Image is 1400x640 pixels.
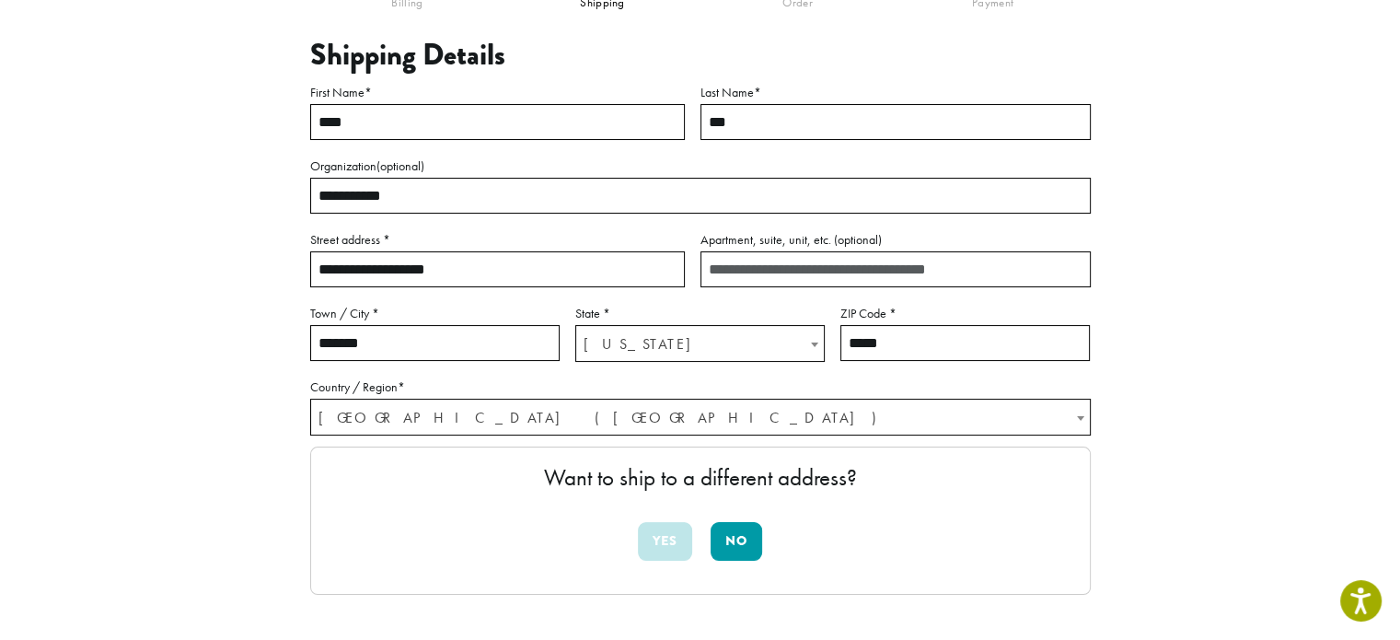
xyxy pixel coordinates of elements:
[311,400,1090,436] span: United States (US)
[310,38,1091,73] h3: Shipping Details
[575,302,825,325] label: State
[576,326,824,362] span: New Jersey
[310,81,685,104] label: First Name
[376,157,424,174] span: (optional)
[310,399,1091,436] span: Country / Region
[834,231,882,248] span: (optional)
[700,81,1091,104] label: Last Name
[700,228,1091,251] label: Apartment, suite, unit, etc.
[840,302,1090,325] label: ZIP Code
[310,302,560,325] label: Town / City
[711,522,762,561] button: No
[330,466,1071,489] p: Want to ship to a different address?
[310,228,685,251] label: Street address
[638,522,692,561] button: Yes
[575,325,825,362] span: State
